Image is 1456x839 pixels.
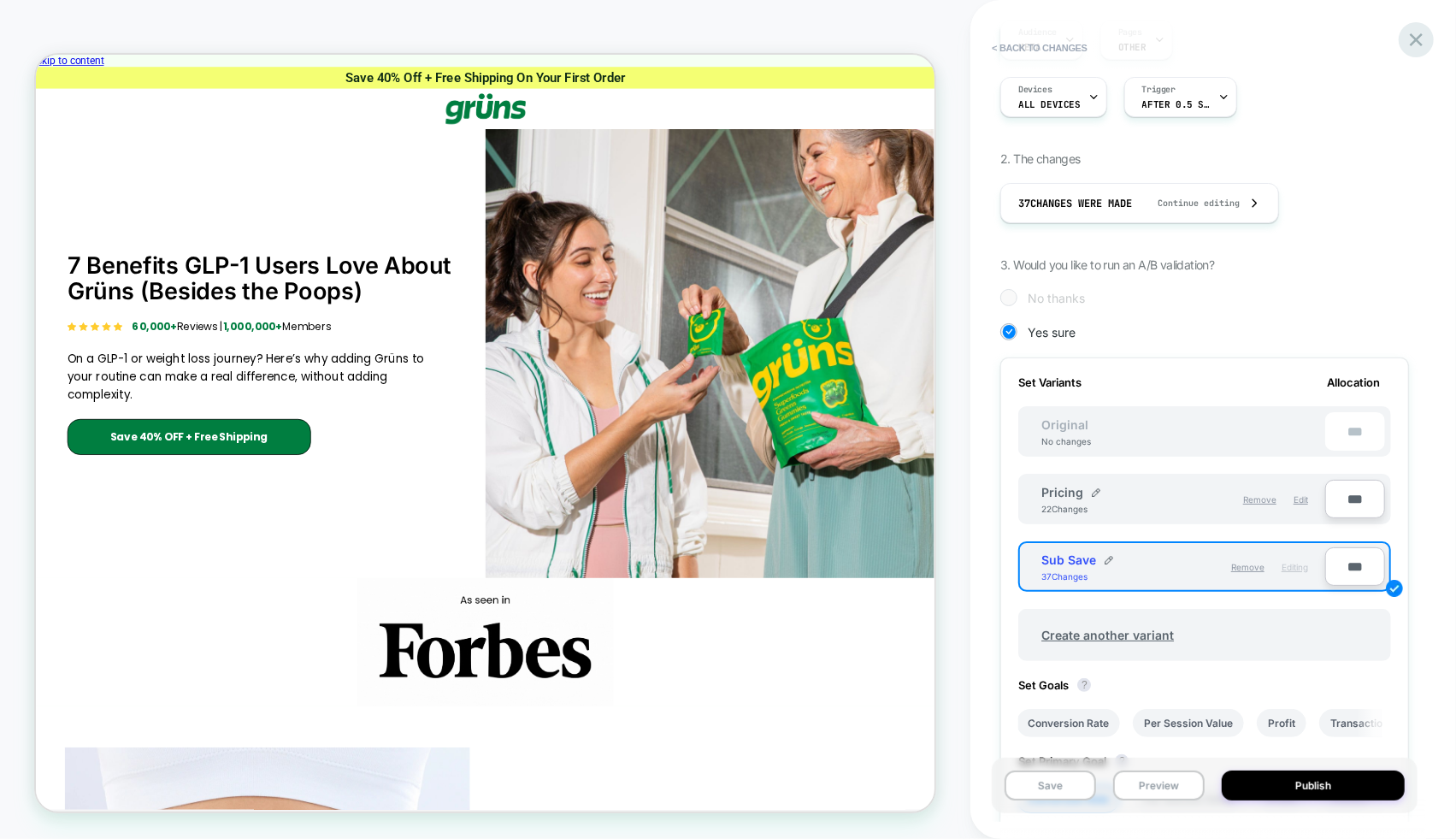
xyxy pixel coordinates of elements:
[1113,771,1205,801] button: Preview
[1115,754,1129,768] button: ?
[1142,84,1176,96] span: Trigger
[1041,571,1093,582] div: 37 Changes
[1017,709,1120,737] li: Conversion Rate
[1000,151,1081,166] span: 2. The changes
[1041,552,1096,567] span: Sub Save
[1024,615,1191,655] span: Create another variant
[1024,436,1108,446] div: No changes
[1018,197,1132,210] span: 37 Changes were made
[1319,709,1406,737] li: Transactions
[1282,562,1308,572] span: Editing
[1077,678,1091,692] button: ?
[1000,257,1214,272] span: 3. Would you like to run an A/B validation?
[1105,556,1113,564] img: edit
[1028,291,1085,305] span: No thanks
[983,34,1096,62] button: < Back to changes
[1118,27,1142,38] span: Pages
[1018,27,1057,38] span: Audience
[1327,375,1380,389] span: Allocation
[1133,709,1244,737] li: Per Session Value
[1092,488,1100,497] img: edit
[1141,198,1240,209] span: Continue editing
[1243,494,1276,505] span: Remove
[1041,485,1083,499] span: Pricing
[1018,754,1137,768] span: Set Primary Goal
[1028,325,1076,340] span: Yes sure
[1386,580,1403,597] img: edit
[1018,375,1082,389] span: Set Variants
[1142,98,1211,110] span: After 0.5 Seconds
[1024,417,1105,432] span: Original
[1231,562,1264,572] span: Remove
[1294,494,1308,505] span: Edit
[1257,709,1306,737] li: Profit
[1041,504,1093,514] div: 22 Changes
[1018,98,1080,110] span: ALL DEVICES
[1222,771,1405,801] button: Publish
[1005,771,1096,801] button: Save
[1018,84,1052,96] span: Devices
[1018,678,1099,692] span: Set Goals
